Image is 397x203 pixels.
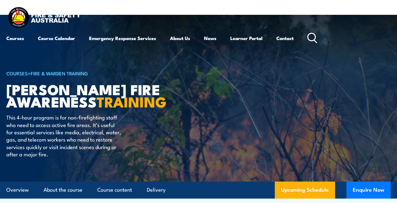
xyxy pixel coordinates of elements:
h6: > [6,69,162,77]
a: Learner Portal [230,31,262,46]
a: Delivery [147,182,165,198]
a: Emergency Response Services [89,31,156,46]
strong: TRAINING [97,90,167,112]
p: This 4-hour program is for non-firefighting staff who need to access active fire areas. It’s usef... [6,113,122,158]
a: Overview [6,182,29,198]
a: Contact [276,31,294,46]
a: COURSES [6,70,28,77]
a: About the course [44,182,82,198]
h1: [PERSON_NAME] Fire Awareness [6,83,162,107]
a: Course Calendar [38,31,75,46]
a: Course content [97,182,132,198]
a: Fire & Warden Training [31,70,88,77]
a: About Us [170,31,190,46]
a: Courses [6,31,24,46]
a: News [204,31,216,46]
a: Upcoming Schedule [275,182,335,199]
button: Enquire Now [346,182,391,199]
